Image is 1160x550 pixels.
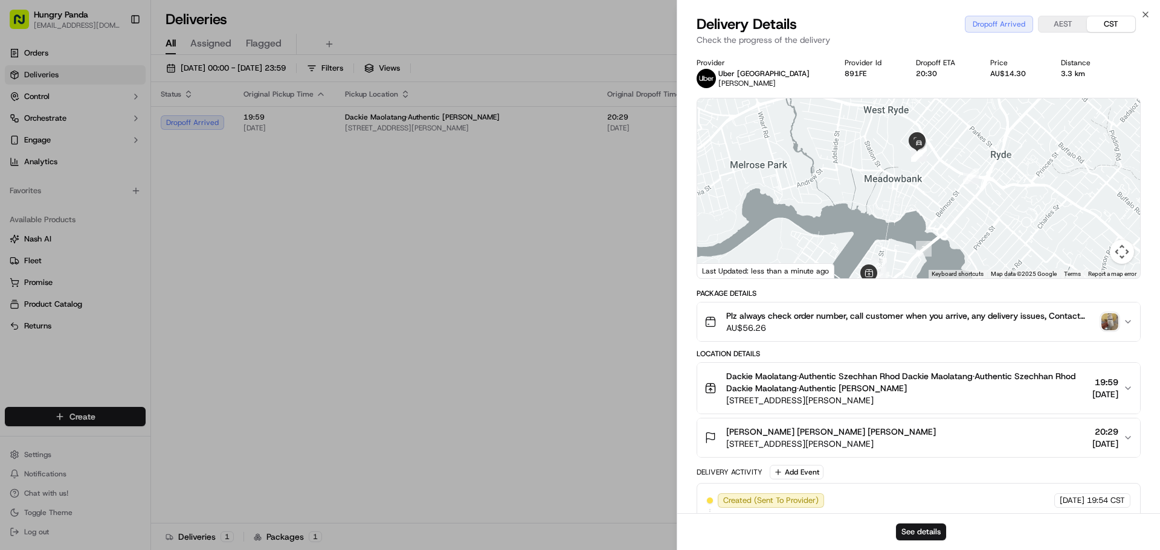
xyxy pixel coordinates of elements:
[726,322,1097,334] span: AU$56.26
[1101,313,1118,330] img: photo_proof_of_pickup image
[896,523,946,540] button: See details
[845,58,897,68] div: Provider Id
[1092,426,1118,438] span: 20:29
[1110,240,1134,264] button: Map camera controls
[1039,16,1087,32] button: AEST
[12,271,22,281] div: 📗
[911,146,927,162] div: 13
[697,418,1140,457] button: [PERSON_NAME] [PERSON_NAME] [PERSON_NAME][STREET_ADDRESS][PERSON_NAME]20:29[DATE]
[54,127,166,137] div: We're available if you need us!
[871,258,887,273] div: 6
[187,155,220,169] button: See all
[1060,495,1084,506] span: [DATE]
[916,58,971,68] div: Dropoff ETA
[726,370,1087,394] span: Dackie Maolatang·Authentic Szechhan Rhod Dackie Maolatang·Authentic Szechhan Rhod Dackie Maolatan...
[916,241,932,257] div: 7
[1061,58,1106,68] div: Distance
[874,272,889,287] div: 1
[963,168,979,184] div: 8
[726,310,1097,322] span: Plz always check order number, call customer when you arrive, any delivery issues, Contact WhatsA...
[726,426,936,438] span: [PERSON_NAME] [PERSON_NAME] [PERSON_NAME]
[205,119,220,133] button: Start new chat
[697,467,762,477] div: Delivery Activity
[697,302,1140,341] button: Plz always check order number, call customer when you arrive, any delivery issues, Contact WhatsA...
[85,299,146,309] a: Powered byPylon
[24,188,34,197] img: 1736555255976-a54dd68f-1ca7-489b-9aae-adbdc363a1c4
[37,220,98,229] span: [PERSON_NAME]
[718,78,776,88] span: [PERSON_NAME]
[97,265,199,287] a: 💻API Documentation
[1092,376,1118,388] span: 19:59
[12,176,31,195] img: Asif Zaman Khan
[770,465,823,479] button: Add Event
[723,495,819,506] span: Created (Sent To Provider)
[1088,270,1136,277] a: Report a map error
[12,48,220,68] p: Welcome 👋
[697,69,716,88] img: uber-new-logo.jpeg
[25,115,47,137] img: 4281594248423_2fcf9dad9f2a874258b8_72.png
[916,69,971,78] div: 20:30
[107,220,135,229] span: 8月19日
[1092,388,1118,400] span: [DATE]
[862,260,877,276] div: 2
[37,187,98,197] span: [PERSON_NAME]
[697,34,1141,46] p: Check the progress of the delivery
[1061,69,1106,78] div: 3.3 km
[12,208,31,228] img: Bea Lacdao
[100,187,105,197] span: •
[100,220,105,229] span: •
[697,289,1141,298] div: Package Details
[114,270,194,282] span: API Documentation
[24,220,34,230] img: 1736555255976-a54dd68f-1ca7-489b-9aae-adbdc363a1c4
[726,438,936,450] span: [STREET_ADDRESS][PERSON_NAME]
[1087,16,1135,32] button: CST
[102,271,112,281] div: 💻
[7,265,97,287] a: 📗Knowledge Base
[31,78,217,91] input: Got a question? Start typing here...
[697,263,834,278] div: Last Updated: less than a minute ago
[700,263,740,278] img: Google
[12,115,34,137] img: 1736555255976-a54dd68f-1ca7-489b-9aae-adbdc363a1c4
[120,299,146,309] span: Pylon
[990,58,1042,68] div: Price
[1092,438,1118,450] span: [DATE]
[12,157,81,167] div: Past conversations
[24,270,92,282] span: Knowledge Base
[697,363,1140,414] button: Dackie Maolatang·Authentic Szechhan Rhod Dackie Maolatang·Authentic Szechhan Rhod Dackie Maolatan...
[932,270,984,278] button: Keyboard shortcuts
[697,349,1141,359] div: Location Details
[991,270,1057,277] span: Map data ©2025 Google
[107,187,135,197] span: 8月27日
[718,69,810,78] p: Uber [GEOGRAPHIC_DATA]
[845,69,866,78] button: 891FE
[697,14,797,34] span: Delivery Details
[700,263,740,278] a: Open this area in Google Maps (opens a new window)
[990,69,1042,78] div: AU$14.30
[870,267,886,283] div: 3
[697,58,825,68] div: Provider
[12,12,36,36] img: Nash
[726,394,1087,406] span: [STREET_ADDRESS][PERSON_NAME]
[1087,495,1125,506] span: 19:54 CST
[1064,270,1081,277] a: Terms (opens in new tab)
[54,115,198,127] div: Start new chat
